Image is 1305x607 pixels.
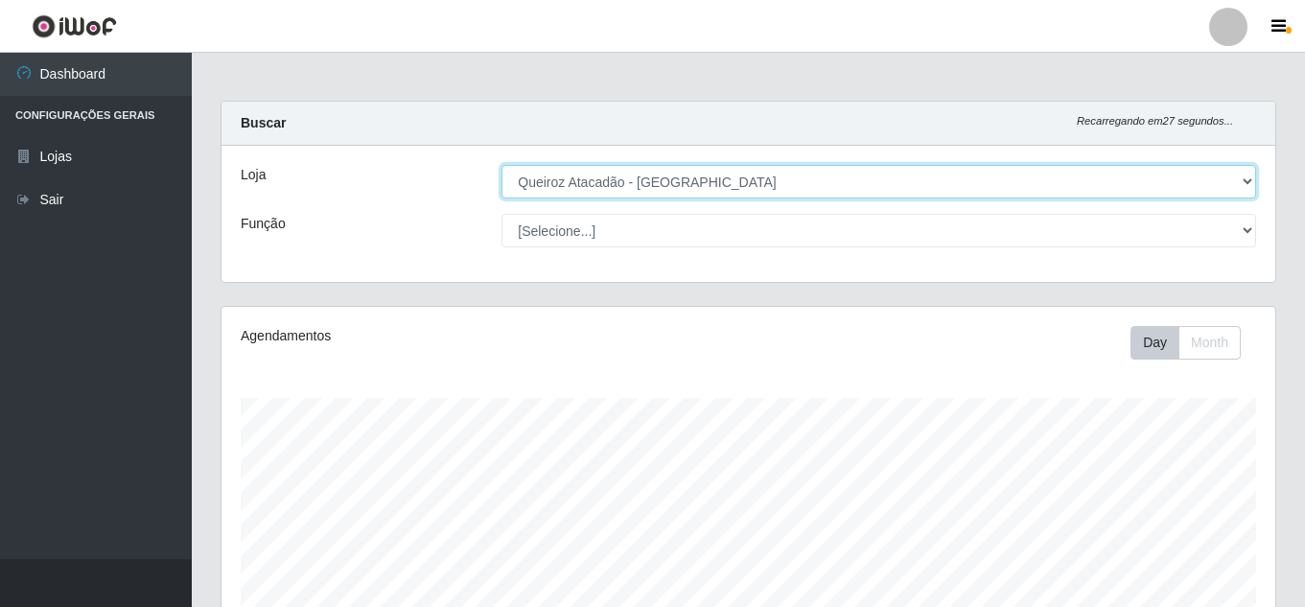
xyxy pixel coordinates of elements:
[1130,326,1179,360] button: Day
[241,115,286,130] strong: Buscar
[1077,115,1233,127] i: Recarregando em 27 segundos...
[1130,326,1241,360] div: First group
[241,214,286,234] label: Função
[241,165,266,185] label: Loja
[241,326,647,346] div: Agendamentos
[1178,326,1241,360] button: Month
[32,14,117,38] img: CoreUI Logo
[1130,326,1256,360] div: Toolbar with button groups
